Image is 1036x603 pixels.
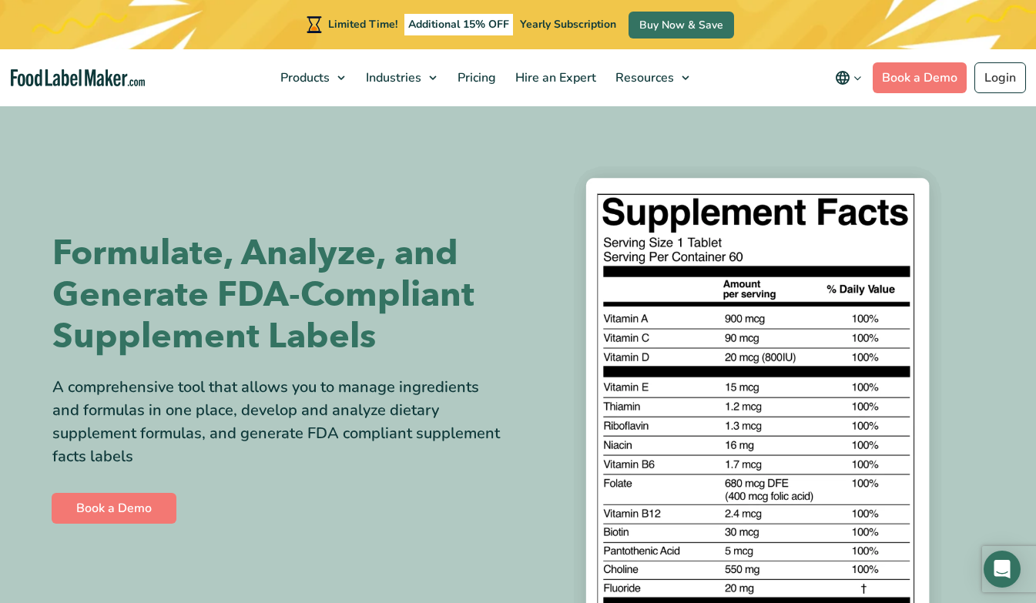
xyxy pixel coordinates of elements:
[52,493,176,524] a: Book a Demo
[52,376,507,468] div: A comprehensive tool that allows you to manage ingredients and formulas in one place, develop and...
[276,69,331,86] span: Products
[404,14,513,35] span: Additional 15% OFF
[448,49,502,106] a: Pricing
[611,69,676,86] span: Resources
[984,551,1021,588] div: Open Intercom Messenger
[361,69,423,86] span: Industries
[328,17,397,32] span: Limited Time!
[357,49,444,106] a: Industries
[52,233,507,357] h1: Formulate, Analyze, and Generate FDA-Compliant Supplement Labels
[453,69,498,86] span: Pricing
[511,69,598,86] span: Hire an Expert
[271,49,353,106] a: Products
[629,12,734,39] a: Buy Now & Save
[873,62,967,93] a: Book a Demo
[606,49,697,106] a: Resources
[520,17,616,32] span: Yearly Subscription
[974,62,1026,93] a: Login
[506,49,602,106] a: Hire an Expert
